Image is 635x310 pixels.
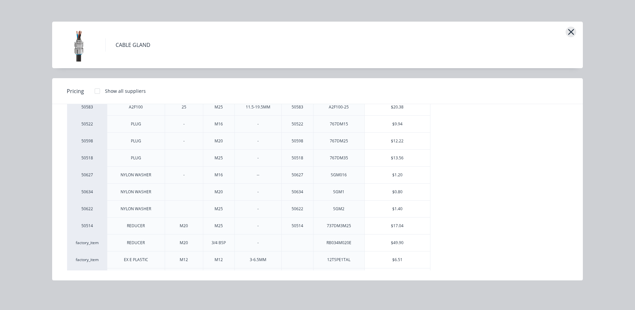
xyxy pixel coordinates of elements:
[292,121,303,127] div: 50522
[292,223,303,229] div: 50514
[330,121,348,127] div: 767DM15
[333,206,344,212] div: SGM2
[333,189,344,195] div: SGM1
[292,189,303,195] div: 50634
[121,172,151,178] div: NYLON WASHER
[365,116,430,132] div: $9.94
[327,257,350,263] div: 12TSPE1TAL
[257,155,259,161] div: -
[365,167,430,183] div: $1.20
[183,138,185,144] div: -
[257,121,259,127] div: -
[67,149,107,166] div: 50518
[127,223,145,229] div: REDUCER
[215,206,223,212] div: M25
[180,257,188,263] div: M12
[215,223,223,229] div: M25
[180,240,188,246] div: M20
[67,132,107,149] div: 50598
[67,98,107,115] div: 50583
[292,138,303,144] div: 50598
[215,172,223,178] div: M16
[365,184,430,200] div: $0.80
[365,150,430,166] div: $13.56
[326,240,351,246] div: RB034M020E
[180,223,188,229] div: M20
[182,104,186,110] div: 25
[105,87,146,94] div: Show all suppliers
[365,268,430,285] div: $8.68
[257,172,259,178] div: --
[67,234,107,251] div: factory_item
[365,201,430,217] div: $1.40
[131,155,141,161] div: PLUG
[215,155,223,161] div: M25
[292,206,303,212] div: 50622
[67,87,84,95] span: Pricing
[67,183,107,200] div: 50634
[365,251,430,268] div: $6.51
[67,166,107,183] div: 50627
[67,217,107,234] div: 50514
[183,121,185,127] div: -
[365,218,430,234] div: $17.04
[327,223,351,229] div: 737DM3M25
[67,251,107,268] div: factory_item
[365,99,430,115] div: $20.38
[215,257,223,263] div: M12
[121,206,151,212] div: NYLON WASHER
[257,206,259,212] div: -
[183,172,185,178] div: -
[131,138,141,144] div: PLUG
[292,155,303,161] div: 50518
[330,138,348,144] div: 767DM25
[131,121,141,127] div: PLUG
[62,28,95,62] img: CABLE GLAND
[212,240,226,246] div: 3/4 BSP
[129,104,143,110] div: A2F100
[246,104,270,110] div: 11.5-19.5MM
[67,268,107,285] div: 50918
[116,41,150,49] div: CABLE GLAND
[67,200,107,217] div: 50622
[365,133,430,149] div: $12.22
[331,172,347,178] div: SGM016
[329,104,349,110] div: A2F100-25
[292,104,303,110] div: 50583
[292,172,303,178] div: 50627
[257,240,259,246] div: -
[257,138,259,144] div: -
[215,138,223,144] div: M20
[250,257,266,263] div: 3-6.5MM
[365,234,430,251] div: $49.90
[124,257,148,263] div: EX E PLASTIC
[257,189,259,195] div: -
[121,189,151,195] div: NYLON WASHER
[257,223,259,229] div: -
[215,189,223,195] div: M20
[215,104,223,110] div: M25
[215,121,223,127] div: M16
[330,155,348,161] div: 767DM35
[127,240,145,246] div: REDUCER
[67,115,107,132] div: 50522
